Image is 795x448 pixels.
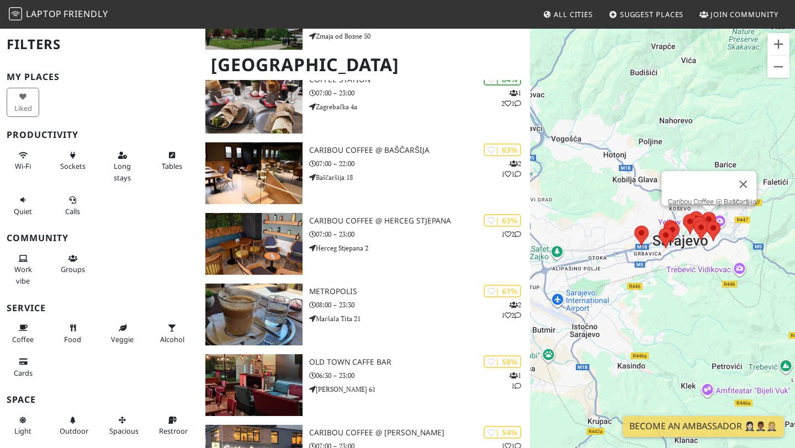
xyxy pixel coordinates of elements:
[7,353,39,382] button: Cards
[162,161,182,171] span: Work-friendly tables
[309,158,530,169] p: 07:00 – 22:00
[309,229,530,239] p: 07:00 – 23:00
[160,334,184,344] span: Alcohol
[484,285,521,297] div: | 61%
[9,7,22,20] img: LaptopFriendly
[668,198,756,206] a: Caribou Coffee @ Baščaršija
[106,411,139,440] button: Spacious
[60,161,86,171] span: Power sockets
[501,229,521,239] p: 1 2
[156,319,188,348] button: Alcohol
[205,1,303,63] img: Caffe & Restoran SAX
[199,142,530,204] a: Caribou Coffee @ Baščaršija | 63% 211 Caribou Coffee @ Baščaršija 07:00 – 22:00 Baščaršija 18
[205,284,303,345] img: Metropolis
[309,243,530,253] p: Herceg Stjepana 2
[56,249,89,279] button: Groups
[554,9,593,19] span: All Cities
[14,368,33,378] span: Credit cards
[199,284,530,345] a: Metropolis | 61% 212 Metropolis 08:00 – 23:30 Maršala Tita 21
[159,426,192,436] span: Restroom
[114,161,131,182] span: Long stays
[205,142,303,204] img: Caribou Coffee @ Baščaršija
[9,5,108,24] a: LaptopFriendly LaptopFriendly
[199,213,530,275] a: Caribou Coffee @ Herceg Stjepana | 63% 12 Caribou Coffee @ Herceg Stjepana 07:00 – 23:00 Herceg S...
[199,354,530,416] a: Old town caffe bar | 58% 11 Old town caffe bar 06:30 – 23:00 [PERSON_NAME] 61
[309,428,530,438] h3: Caribou Coffee @ [PERSON_NAME]
[199,1,530,63] a: Caffe & Restoran SAX | 85% 1 Caffe & Restoran SAX 07:00 – 23:00 Zmaja od Bosne 50
[56,411,89,440] button: Outdoor
[309,358,530,367] h3: Old town caffe bar
[202,50,528,80] h1: [GEOGRAPHIC_DATA]
[309,172,530,183] p: Baščaršija 18
[7,394,192,405] h3: Space
[12,334,34,344] span: Coffee
[156,411,188,440] button: Restroom
[15,161,31,171] span: Stable Wi-Fi
[7,319,39,348] button: Coffee
[309,31,530,41] p: Zmaja od Bosne 50
[767,33,789,55] button: Zoom in
[510,370,521,391] p: 1 1
[695,4,783,24] a: Join Community
[7,249,39,290] button: Work vibe
[309,313,530,324] p: Maršala Tita 21
[199,72,530,134] a: Coffee Station | 84% 121 Coffee Station 07:00 – 23:00 Zagrebačka 4a
[501,88,521,109] p: 1 2 1
[14,206,32,216] span: Quiet
[501,158,521,179] p: 2 1 1
[205,354,303,416] img: Old town caffe bar
[60,426,88,436] span: Outdoor area
[156,146,188,175] button: Tables
[14,264,32,285] span: People working
[106,146,139,186] button: Long stays
[605,4,688,24] a: Suggest Places
[309,88,530,98] p: 07:00 – 23:00
[620,9,684,19] span: Suggest Places
[7,191,39,220] button: Quiet
[484,143,521,156] div: | 63%
[538,4,597,24] a: All Cities
[7,28,192,61] h2: Filters
[106,319,139,348] button: Veggie
[484,214,521,227] div: | 63%
[7,146,39,175] button: Wi-Fi
[767,56,789,78] button: Zoom out
[56,191,89,220] button: Calls
[61,264,85,274] span: Group tables
[56,146,89,175] button: Sockets
[484,426,521,439] div: | 54%
[484,355,521,368] div: | 58%
[109,426,139,436] span: Spacious
[309,146,530,155] h3: Caribou Coffee @ Baščaršija
[730,171,756,198] button: Close
[205,213,303,275] img: Caribou Coffee @ Herceg Stjepana
[14,426,31,436] span: Natural light
[64,334,81,344] span: Food
[205,72,303,134] img: Coffee Station
[63,8,108,20] span: Friendly
[7,72,192,82] h3: My Places
[111,334,134,344] span: Veggie
[7,303,192,313] h3: Service
[7,411,39,440] button: Light
[309,384,530,394] p: [PERSON_NAME] 61
[309,102,530,112] p: Zagrebačka 4a
[309,370,530,381] p: 06:30 – 23:00
[309,216,530,226] h3: Caribou Coffee @ Herceg Stjepana
[309,300,530,310] p: 08:00 – 23:30
[711,9,778,19] span: Join Community
[501,300,521,321] p: 2 1 2
[7,130,192,140] h3: Productivity
[309,287,530,296] h3: Metropolis
[56,319,89,348] button: Food
[7,233,192,243] h3: Community
[26,8,62,20] span: Laptop
[65,206,80,216] span: Video/audio calls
